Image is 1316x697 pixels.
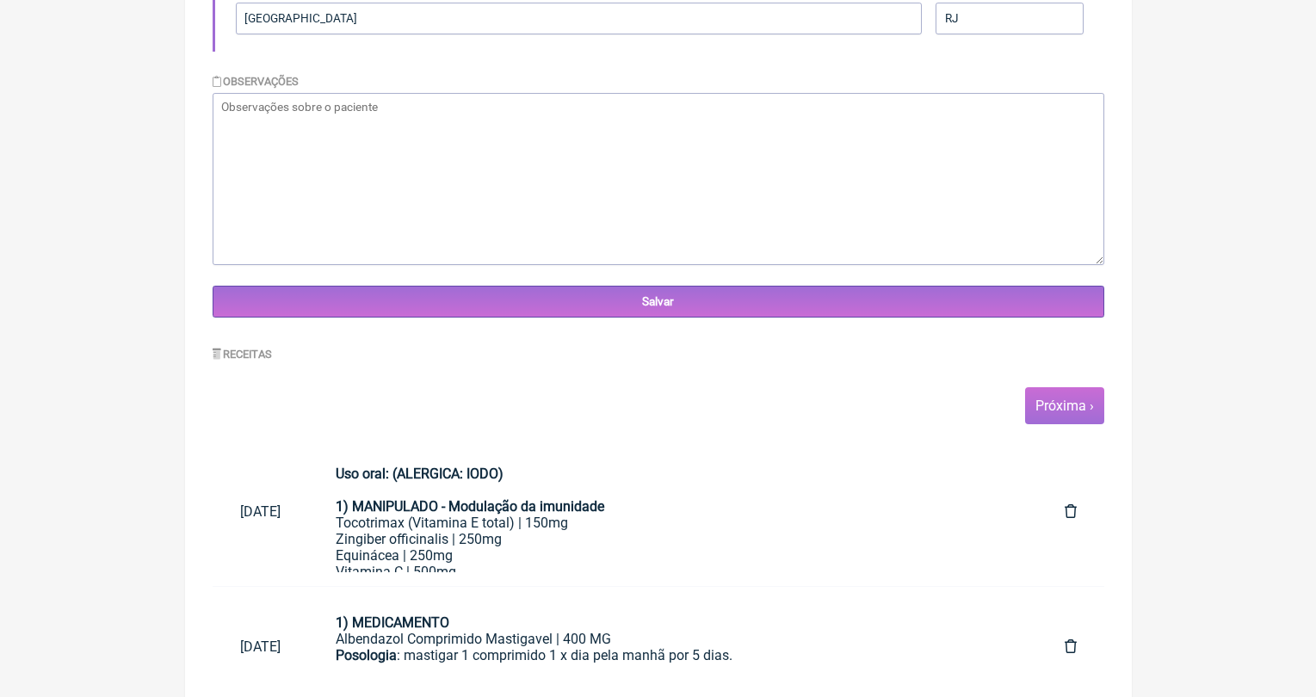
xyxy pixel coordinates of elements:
input: Salvar [213,286,1104,318]
a: Uso oral: (ALERGICA: IODO)1) MANIPULADO - Modulação da imunidadeTocotrimax (Vitamina E total) | 1... [308,452,1037,572]
a: [DATE] [213,490,308,534]
div: : mastigar 1 comprimido 1 x dia pela manhã por 5 dias. [336,647,1010,680]
a: [DATE] [213,625,308,669]
strong: Posologia [336,647,397,663]
label: Observações [213,75,300,88]
a: 1) MEDICAMENTOAlbendazol Comprimido Mastigavel | 400 MGPosologia: mastigar 1 comprimido 1 x dia p... [308,601,1037,694]
strong: Uso oral: (ALERGICA: IODO) 1) MANIPULADO - Modulação da imunidade [336,466,604,515]
nav: pager [213,387,1104,424]
a: Próxima › [1035,398,1094,414]
input: UF [936,3,1083,34]
strong: 1) MEDICAMENTO [336,614,449,631]
label: Receitas [213,348,273,361]
div: Albendazol Comprimido Mastigavel | 400 MG [336,631,1010,647]
input: Cidade [236,3,923,34]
